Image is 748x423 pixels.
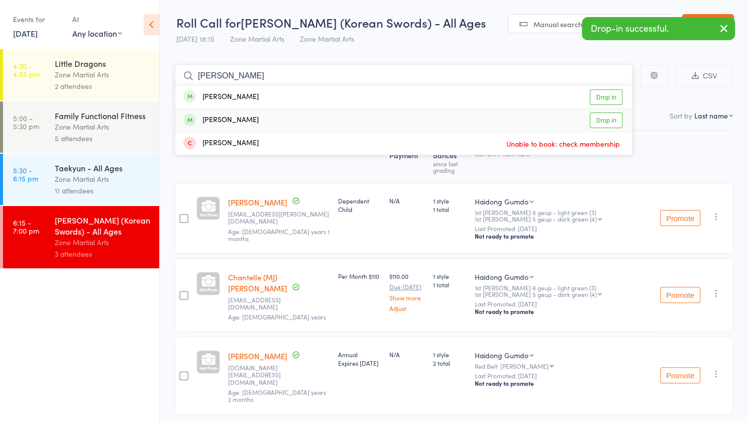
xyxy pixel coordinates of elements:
[55,133,151,144] div: 5 attendees
[389,283,425,290] small: Due [DATE]
[55,173,151,185] div: Zone Martial Arts
[500,363,549,369] div: [PERSON_NAME]
[433,160,467,173] div: since last grading
[475,307,652,315] div: Not ready to promote
[3,49,159,100] a: 4:30 -4:55 pmLittle DragonsZone Martial Arts2 attendees
[13,219,39,235] time: 6:15 - 7:00 pm
[660,367,700,383] button: Promote
[389,272,425,311] div: $110.00
[228,197,287,207] a: [PERSON_NAME]
[338,350,381,367] div: Annual
[504,136,622,151] span: Unable to book: check membership
[13,166,38,182] time: 5:30 - 6:15 pm
[3,206,159,268] a: 6:15 -7:00 pm[PERSON_NAME] (Korean Swords) - All AgesZone Martial Arts3 attendees
[475,150,652,157] div: Current / Next Rank
[475,284,652,297] div: 1st [PERSON_NAME] 6 geup - light green (3)
[55,185,151,196] div: 11 attendees
[175,64,632,87] input: Search by name
[475,350,528,360] div: Haidong Gumdo
[241,14,486,31] span: [PERSON_NAME] (Korean Swords) - All Ages
[389,196,425,205] div: N/A
[389,350,425,359] div: N/A
[385,135,429,178] div: Next Payment
[228,312,326,321] span: Age: [DEMOGRAPHIC_DATA] years
[55,248,151,260] div: 3 attendees
[475,291,597,297] div: 1st [PERSON_NAME] 5 geup - dark green (4)
[55,58,151,69] div: Little Dragons
[230,34,284,44] span: Zone Martial Arts
[475,363,652,369] div: Red Belt
[228,364,330,386] small: heyang.li@outlook.com
[228,227,330,243] span: Age: [DEMOGRAPHIC_DATA] years 1 months
[533,19,582,29] span: Manual search
[475,272,528,282] div: Haidong Gumdo
[433,205,467,214] span: 1 total
[676,65,733,87] button: CSV
[475,300,652,307] small: Last Promoted: [DATE]
[3,101,159,153] a: 5:00 -5:30 pmFamily Functional FitnessZone Martial Arts5 attendees
[183,115,259,126] div: [PERSON_NAME]
[660,210,700,226] button: Promote
[183,91,259,103] div: [PERSON_NAME]
[228,296,330,311] small: mjangel@live.it
[55,69,151,80] div: Zone Martial Arts
[228,388,326,403] span: Age: [DEMOGRAPHIC_DATA] years 2 months
[433,280,467,289] span: 1 total
[660,287,700,303] button: Promote
[55,215,151,237] div: [PERSON_NAME] (Korean Swords) - All Ages
[475,372,652,379] small: Last Promoted: [DATE]
[55,110,151,121] div: Family Functional Fitness
[72,11,122,28] div: At
[475,225,652,232] small: Last Promoted: [DATE]
[475,196,528,206] div: Haidong Gumdo
[228,210,330,225] small: mariliis.brough@hotmail.com
[471,135,656,178] div: Style
[55,80,151,92] div: 2 attendees
[475,232,652,240] div: Not ready to promote
[682,14,734,34] a: Exit roll call
[228,351,287,361] a: [PERSON_NAME]
[429,135,471,178] div: Atten­dances
[13,11,62,28] div: Events for
[228,272,287,293] a: Chantelle (MJ) [PERSON_NAME]
[433,359,467,367] span: 2 total
[13,114,39,130] time: 5:00 - 5:30 pm
[183,138,259,149] div: [PERSON_NAME]
[55,162,151,173] div: Taekyun - All Ages
[670,111,692,121] label: Sort by
[334,135,385,178] div: Membership
[590,89,622,105] a: Drop in
[475,216,597,222] div: 1st [PERSON_NAME] 5 geup - dark green (4)
[475,209,652,222] div: 1st [PERSON_NAME] 6 geup - light green (3)
[389,305,425,311] a: Adjust
[338,196,381,214] div: Dependent Child
[338,359,381,367] div: Expires [DATE]
[176,34,215,44] span: [DATE] 18:15
[55,121,151,133] div: Zone Martial Arts
[475,379,652,387] div: Not ready to promote
[590,113,622,128] a: Drop in
[433,272,467,280] span: 1 style
[13,28,38,39] a: [DATE]
[338,272,381,280] div: Per Month $110
[13,62,40,78] time: 4:30 - 4:55 pm
[3,154,159,205] a: 5:30 -6:15 pmTaekyun - All AgesZone Martial Arts11 attendees
[176,14,241,31] span: Roll Call for
[694,111,728,121] div: Last name
[55,237,151,248] div: Zone Martial Arts
[72,28,122,39] div: Any location
[582,17,735,40] div: Drop-in successful.
[433,350,467,359] span: 1 style
[389,294,425,301] a: Show more
[300,34,354,44] span: Zone Martial Arts
[433,196,467,205] span: 1 style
